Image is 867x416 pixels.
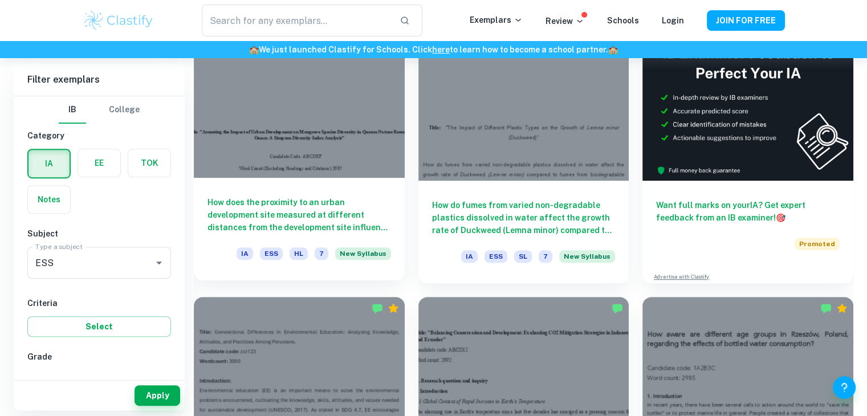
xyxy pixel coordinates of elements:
span: SL [514,250,532,263]
img: Marked [612,303,623,314]
span: New Syllabus [559,250,615,263]
p: Review [546,15,584,27]
button: Select [27,316,171,337]
input: Search for any exemplars... [202,5,390,36]
img: Clastify logo [83,9,155,32]
h6: How do fumes from varied non-degradable plastics dissolved in water affect the growth rate of Duc... [432,199,616,236]
a: How does the proximity to an urban development site measured at different distances from the deve... [194,23,405,283]
span: 🏫 [608,45,618,54]
h6: How does the proximity to an urban development site measured at different distances from the deve... [207,196,391,234]
button: Help and Feedback [833,376,856,399]
span: ESS [260,247,283,260]
label: Type a subject [35,242,83,251]
div: Starting from the May 2026 session, the ESS IA requirements have changed. We created this exempla... [559,250,615,270]
span: 7 [56,374,62,387]
button: Open [151,255,167,271]
a: here [432,45,450,54]
h6: Category [27,129,171,142]
span: 6 [91,374,96,387]
button: TOK [128,149,170,177]
span: IA [237,247,253,260]
span: New Syllabus [335,247,391,260]
span: Promoted [795,238,840,250]
span: IA [461,250,478,263]
p: Exemplars [470,14,523,26]
h6: Filter exemplars [14,64,185,96]
h6: Want full marks on your IA ? Get expert feedback from an IB examiner! [656,199,840,224]
a: Schools [607,16,639,25]
span: 🎯 [776,213,785,222]
button: IB [59,96,86,124]
span: HL [290,247,308,260]
h6: We just launched Clastify for Schools. Click to learn how to become a school partner. [2,43,865,56]
a: Login [662,16,684,25]
h6: Criteria [27,297,171,309]
span: 5 [125,374,131,387]
a: Want full marks on yourIA? Get expert feedback from an IB examiner!PromotedAdvertise with Clastify [642,23,853,283]
span: 🏫 [249,45,259,54]
h6: Grade [27,350,171,363]
h6: Subject [27,227,171,240]
button: Apply [135,385,180,406]
button: JOIN FOR FREE [707,10,785,31]
button: Notes [28,186,70,213]
img: Marked [820,303,832,314]
span: ESS [485,250,507,263]
div: Starting from the May 2026 session, the ESS IA requirements have changed. We created this exempla... [335,247,391,267]
img: Thumbnail [642,23,853,181]
div: Premium [836,303,848,314]
img: Marked [372,303,383,314]
button: IA [29,150,70,177]
span: 7 [539,250,552,263]
a: Advertise with Clastify [654,273,709,281]
button: College [109,96,140,124]
button: EE [78,149,120,177]
span: 7 [315,247,328,260]
div: Filter type choice [59,96,140,124]
a: How do fumes from varied non-degradable plastics dissolved in water affect the growth rate of Duc... [418,23,629,283]
div: Premium [388,303,399,314]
